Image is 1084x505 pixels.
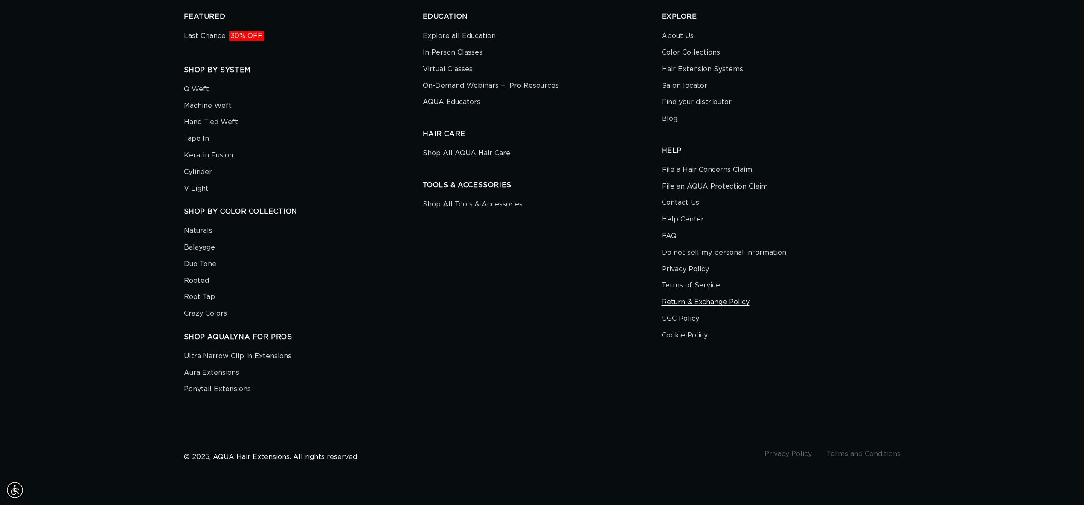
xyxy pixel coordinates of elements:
[184,381,251,398] a: Ponytail Extensions
[423,94,480,110] a: AQUA Educators
[662,294,750,311] a: Return & Exchange Policy
[184,66,423,75] h2: SHOP BY SYSTEM
[6,481,24,499] div: Accessibility Menu
[662,12,901,21] h2: EXPLORE
[184,207,423,216] h2: SHOP BY COLOR COLLECTION
[423,147,510,162] a: Shop All AQUA Hair Care
[827,450,901,457] a: Terms and Conditions
[662,311,699,327] a: UGC Policy
[662,261,709,278] a: Privacy Policy
[184,114,238,131] a: Hand Tied Weft
[184,333,423,342] h2: SHOP AQUALYNA FOR PROS
[423,181,662,190] h2: TOOLS & ACCESSORIES
[662,178,768,195] a: File an AQUA Protection Claim
[184,12,423,21] h2: FEATURED
[184,256,216,273] a: Duo Tone
[229,31,264,41] span: 30% OFF
[662,164,752,178] a: File a Hair Concerns Claim
[662,277,720,294] a: Terms of Service
[184,225,212,239] a: Naturals
[662,327,708,344] a: Cookie Policy
[184,350,291,365] a: Ultra Narrow Clip in Extensions
[662,228,677,244] a: FAQ
[423,61,473,78] a: Virtual Classes
[184,30,264,44] a: Last Chance30% OFF
[184,453,357,460] small: © 2025, AQUA Hair Extensions. All rights reserved
[184,131,209,147] a: Tape In
[662,61,743,78] a: Hair Extension Systems
[662,194,699,211] a: Contact Us
[423,12,662,21] h2: EDUCATION
[662,30,694,44] a: About Us
[184,147,233,164] a: Keratin Fusion
[184,98,232,114] a: Machine Weft
[662,211,704,228] a: Help Center
[184,83,209,98] a: Q Weft
[423,30,496,44] a: Explore all Education
[184,239,215,256] a: Balayage
[184,289,215,305] a: Root Tap
[423,78,559,94] a: On-Demand Webinars + Pro Resources
[662,146,901,155] h2: HELP
[423,130,662,139] h2: HAIR CARE
[184,164,212,180] a: Cylinder
[662,110,677,127] a: Blog
[184,365,239,381] a: Aura Extensions
[662,44,720,61] a: Color Collections
[1041,464,1084,505] iframe: Chat Widget
[764,450,812,457] a: Privacy Policy
[423,44,482,61] a: In Person Classes
[662,78,707,94] a: Salon locator
[662,244,786,261] a: Do not sell my personal information
[184,305,227,322] a: Crazy Colors
[662,94,732,110] a: Find your distributor
[184,180,209,197] a: V Light
[184,273,209,289] a: Rooted
[423,198,523,213] a: Shop All Tools & Accessories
